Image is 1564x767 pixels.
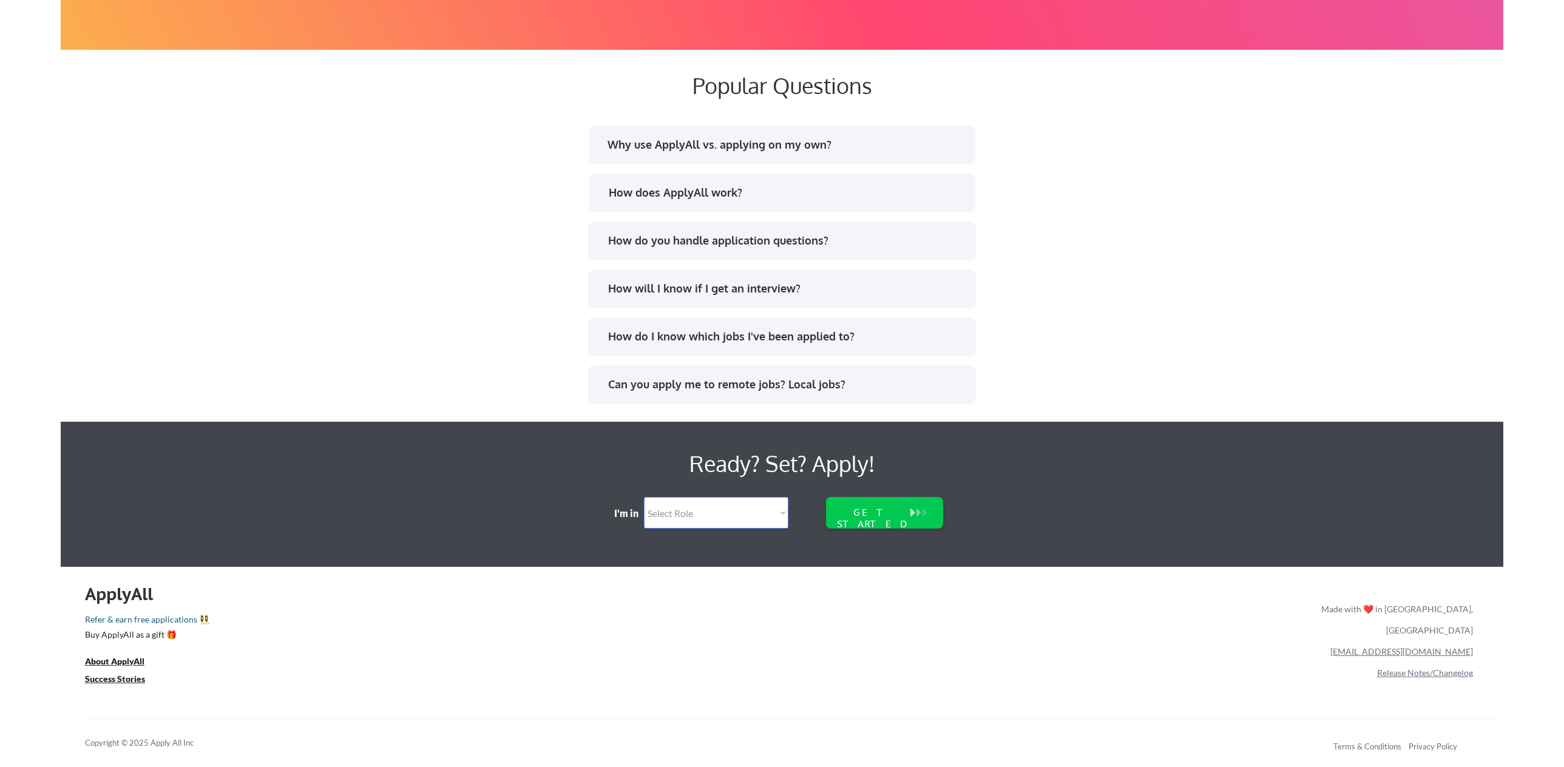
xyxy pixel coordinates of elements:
div: How does ApplyAll work? [609,185,965,200]
div: Can you apply me to remote jobs? Local jobs? [608,377,964,392]
div: Copyright © 2025 Apply All Inc [85,737,225,749]
a: Privacy Policy [1409,742,1457,751]
u: Success Stories [85,674,145,684]
div: How do you handle application questions? [608,233,964,248]
a: Buy ApplyAll as a gift 🎁 [85,628,206,643]
div: GET STARTED [834,507,912,530]
div: I'm in [614,507,647,520]
a: About ApplyAll [85,655,161,670]
div: How do I know which jobs I've been applied to? [608,329,964,344]
a: Success Stories [85,672,161,688]
div: ApplyAll [85,584,167,604]
a: Terms & Conditions [1333,742,1401,751]
u: About ApplyAll [85,656,144,666]
div: Buy ApplyAll as a gift 🎁 [85,630,206,639]
div: Made with ❤️ in [GEOGRAPHIC_DATA], [GEOGRAPHIC_DATA] [1316,598,1473,641]
div: How will I know if I get an interview? [608,281,964,296]
a: Refer & earn free applications 👯‍♀️ [85,615,1068,628]
a: [EMAIL_ADDRESS][DOMAIN_NAME] [1330,646,1473,657]
div: Ready? Set? Apply! [231,446,1333,481]
a: Release Notes/Changelog [1377,667,1473,678]
div: Why use ApplyAll vs. applying on my own? [608,137,964,152]
div: Popular Questions [491,72,1074,98]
